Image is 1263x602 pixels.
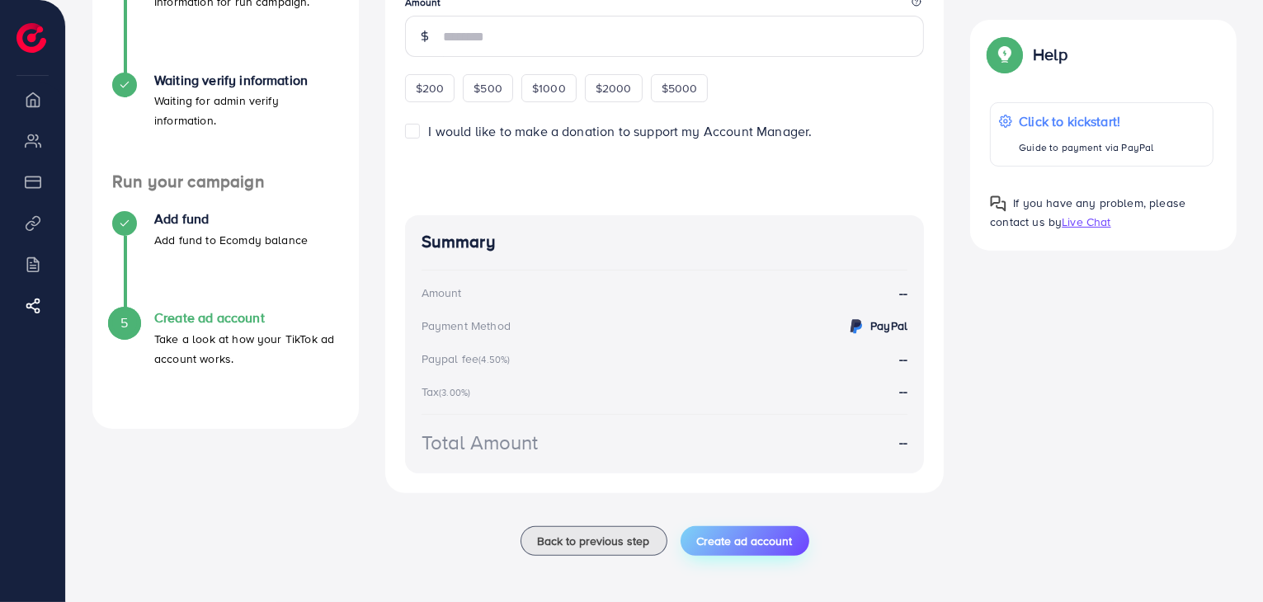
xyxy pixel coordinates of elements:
span: I would like to make a donation to support my Account Manager. [429,122,813,140]
h4: Run your campaign [92,172,359,192]
div: Total Amount [422,428,539,457]
p: Help [1033,45,1067,64]
img: Popup guide [990,195,1006,212]
img: Popup guide [990,40,1020,69]
span: $500 [474,80,502,96]
img: credit [846,317,866,336]
p: Waiting for admin verify information. [154,91,339,130]
span: $5000 [662,80,698,96]
span: Create ad account [697,533,793,549]
h4: Summary [422,232,908,252]
p: Guide to payment via PayPal [1019,138,1153,158]
button: Back to previous step [521,526,667,556]
span: $1000 [532,80,566,96]
li: Add fund [92,211,359,310]
strong: -- [899,382,907,400]
div: Paypal fee [422,350,516,367]
p: Add fund to Ecomdy balance [154,230,308,250]
h4: Create ad account [154,310,339,326]
strong: -- [899,350,907,368]
span: Live Chat [1062,214,1110,230]
h4: Waiting verify information [154,73,339,88]
iframe: Chat [1193,528,1251,590]
button: Create ad account [681,526,809,556]
strong: -- [899,433,907,452]
span: $200 [416,80,445,96]
div: Payment Method [422,317,511,334]
h4: Add fund [154,211,308,227]
strong: -- [899,284,907,303]
div: Tax [422,383,476,400]
p: Click to kickstart! [1019,111,1153,131]
div: Amount [422,285,462,301]
span: If you have any problem, please contact us by [990,195,1185,230]
span: Back to previous step [538,533,650,549]
small: (3.00%) [439,386,470,399]
small: (4.50%) [478,353,510,366]
strong: PayPal [870,317,907,334]
span: 5 [120,313,128,332]
img: logo [16,23,46,53]
p: Take a look at how your TikTok ad account works. [154,329,339,369]
span: $2000 [596,80,632,96]
li: Waiting verify information [92,73,359,172]
li: Create ad account [92,310,359,409]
